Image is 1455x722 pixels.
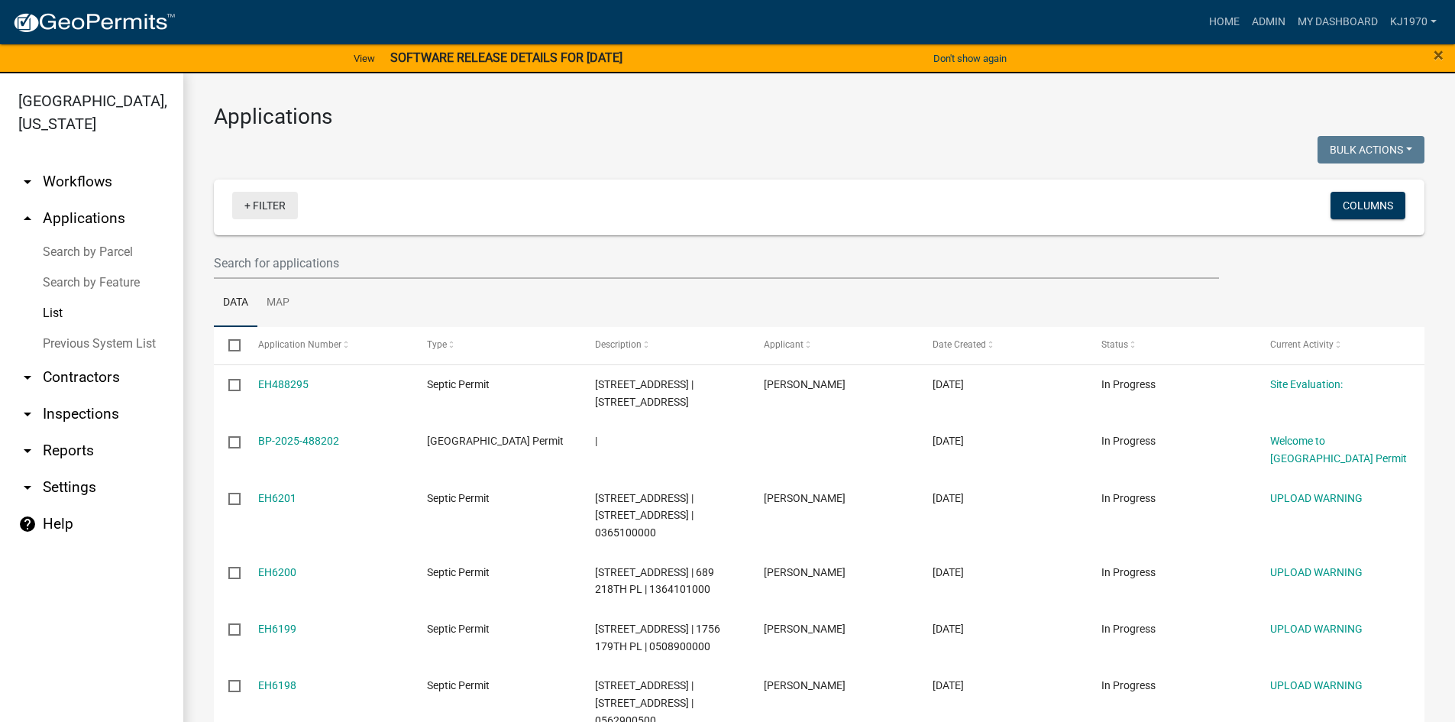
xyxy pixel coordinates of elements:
[258,623,296,635] a: EH6199
[412,327,580,364] datatable-header-cell: Type
[258,566,296,578] a: EH6200
[348,46,381,71] a: View
[1270,378,1343,390] a: Site Evaluation:
[933,623,964,635] span: 10/03/2025
[214,327,243,364] datatable-header-cell: Select
[1101,679,1156,691] span: In Progress
[258,492,296,504] a: EH6201
[232,192,298,219] a: + Filter
[1256,327,1424,364] datatable-header-cell: Current Activity
[214,104,1424,130] h3: Applications
[258,339,341,350] span: Application Number
[933,435,964,447] span: 10/05/2025
[1270,339,1334,350] span: Current Activity
[1434,46,1444,64] button: Close
[427,435,564,447] span: Marion County Building Permit
[243,327,412,364] datatable-header-cell: Application Number
[1270,679,1363,691] a: UPLOAD WARNING
[427,492,490,504] span: Septic Permit
[1270,492,1363,504] a: UPLOAD WARNING
[764,679,846,691] span: TERRY TAFT
[933,566,964,578] span: 10/03/2025
[580,327,749,364] datatable-header-cell: Description
[18,405,37,423] i: arrow_drop_down
[918,327,1087,364] datatable-header-cell: Date Created
[764,339,803,350] span: Applicant
[749,327,918,364] datatable-header-cell: Applicant
[18,209,37,228] i: arrow_drop_up
[1331,192,1405,219] button: Columns
[933,679,964,691] span: 10/03/2025
[764,378,846,390] span: Randal Maifeld
[1270,623,1363,635] a: UPLOAD WARNING
[258,378,309,390] a: EH488295
[1318,136,1424,164] button: Bulk Actions
[18,442,37,460] i: arrow_drop_down
[1434,44,1444,66] span: ×
[390,50,622,65] strong: SOFTWARE RELEASE DETAILS FOR [DATE]
[1270,435,1407,465] a: Welcome to [GEOGRAPHIC_DATA] Permit
[595,492,694,539] span: 1784 12TH AVE, LACONA, IA 50139 | 140 PIONEER ST | 0365100000
[1292,8,1384,37] a: My Dashboard
[927,46,1013,71] button: Don't show again
[257,279,299,328] a: Map
[214,248,1219,279] input: Search for applications
[764,492,846,504] span: Paul Rehard
[1246,8,1292,37] a: Admin
[595,566,714,596] span: 689 218TH PL, PELLA, IA 50219 | 689 218TH PL | 1364101000
[595,435,597,447] span: |
[595,623,720,652] span: 1756 179TH PL, KNOXVILLE, IA 50138 | 1756 179TH PL | 0508900000
[1101,623,1156,635] span: In Progress
[595,378,694,408] span: 806 195th Ave Pella, IA 50219 | 806 195TH AVE | 1230003500
[1203,8,1246,37] a: Home
[18,478,37,497] i: arrow_drop_down
[427,378,490,390] span: Septic Permit
[764,566,846,578] span: ALAN ROORDA
[427,623,490,635] span: Septic Permit
[258,435,339,447] a: BP-2025-488202
[18,173,37,191] i: arrow_drop_down
[1384,8,1443,37] a: kj1970
[1101,492,1156,504] span: In Progress
[258,679,296,691] a: EH6198
[1101,339,1128,350] span: Status
[933,378,964,390] span: 10/06/2025
[1270,566,1363,578] a: UPLOAD WARNING
[427,679,490,691] span: Septic Permit
[933,492,964,504] span: 10/03/2025
[214,279,257,328] a: Data
[1101,378,1156,390] span: In Progress
[1101,566,1156,578] span: In Progress
[18,368,37,387] i: arrow_drop_down
[427,566,490,578] span: Septic Permit
[764,623,846,635] span: NICK CLARK
[18,515,37,533] i: help
[933,339,986,350] span: Date Created
[1087,327,1256,364] datatable-header-cell: Status
[427,339,447,350] span: Type
[1101,435,1156,447] span: In Progress
[595,339,642,350] span: Description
